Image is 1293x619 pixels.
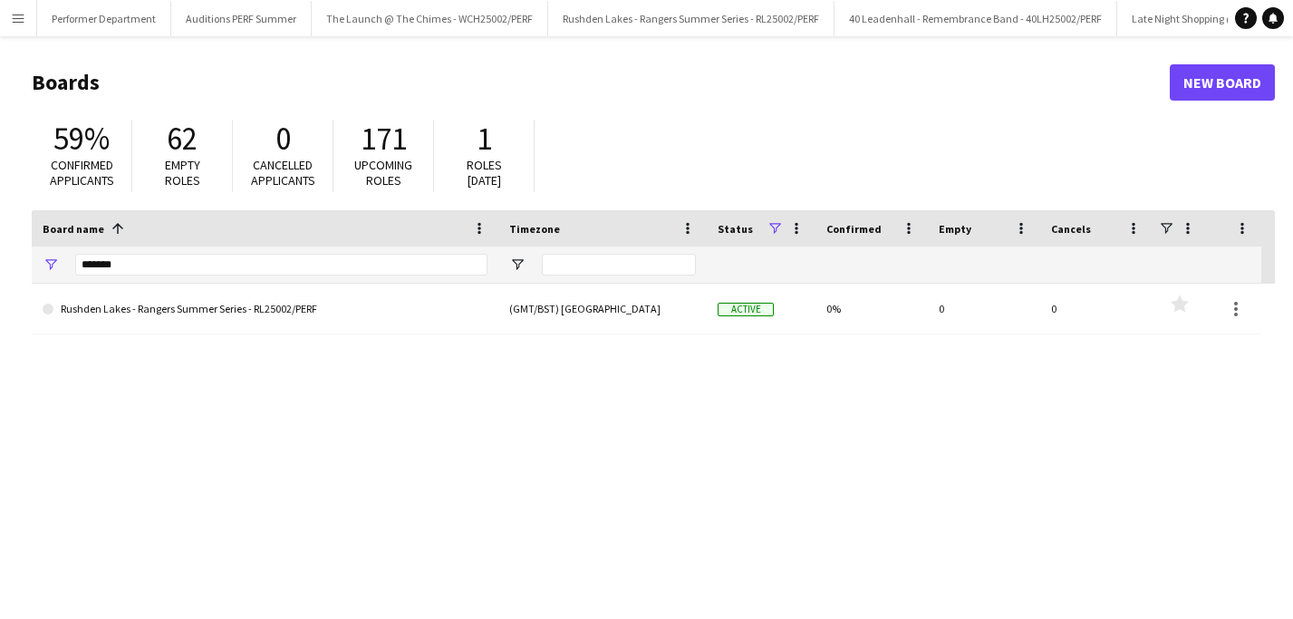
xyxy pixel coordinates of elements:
[939,222,971,236] span: Empty
[75,254,487,276] input: Board name Filter Input
[312,1,548,36] button: The Launch @ The Chimes - WCH25002/PERF
[542,254,696,276] input: Timezone Filter Input
[1051,222,1091,236] span: Cancels
[43,256,59,273] button: Open Filter Menu
[43,284,487,334] a: Rushden Lakes - Rangers Summer Series - RL25002/PERF
[1170,64,1275,101] a: New Board
[37,1,171,36] button: Performer Department
[826,222,882,236] span: Confirmed
[718,303,774,316] span: Active
[815,284,928,334] div: 0%
[53,119,110,159] span: 59%
[251,157,315,189] span: Cancelled applicants
[167,119,198,159] span: 62
[275,119,291,159] span: 0
[509,256,526,273] button: Open Filter Menu
[354,157,412,189] span: Upcoming roles
[498,284,707,334] div: (GMT/BST) [GEOGRAPHIC_DATA]
[718,222,753,236] span: Status
[477,119,492,159] span: 1
[1040,284,1153,334] div: 0
[171,1,312,36] button: Auditions PERF Summer
[467,157,502,189] span: Roles [DATE]
[165,157,200,189] span: Empty roles
[361,119,407,159] span: 171
[509,222,560,236] span: Timezone
[32,69,1170,96] h1: Boards
[548,1,835,36] button: Rushden Lakes - Rangers Summer Series - RL25002/PERF
[835,1,1117,36] button: 40 Leadenhall - Remembrance Band - 40LH25002/PERF
[43,222,104,236] span: Board name
[50,157,114,189] span: Confirmed applicants
[928,284,1040,334] div: 0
